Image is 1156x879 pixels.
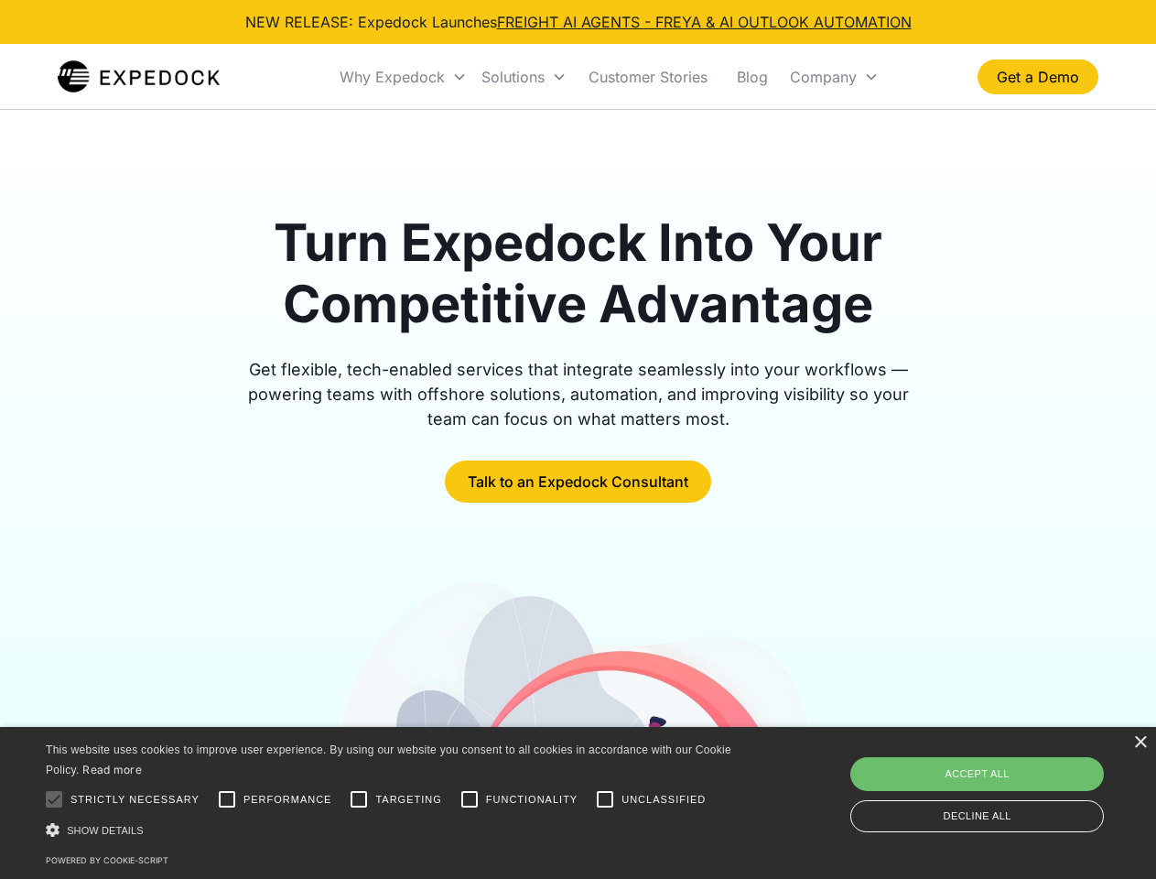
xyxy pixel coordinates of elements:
[243,792,332,808] span: Performance
[58,59,220,95] a: home
[486,792,578,808] span: Functionality
[67,825,144,836] span: Show details
[332,46,474,108] div: Why Expedock
[245,11,912,33] div: NEW RELEASE: Expedock Launches
[227,212,930,335] h1: Turn Expedock Into Your Competitive Advantage
[227,357,930,431] div: Get flexible, tech-enabled services that integrate seamlessly into your workflows — powering team...
[481,68,545,86] div: Solutions
[46,820,738,840] div: Show details
[621,792,706,808] span: Unclassified
[497,13,912,31] a: FREIGHT AI AGENTS - FREYA & AI OUTLOOK AUTOMATION
[851,681,1156,879] iframe: Chat Widget
[790,68,857,86] div: Company
[58,59,220,95] img: Expedock Logo
[340,68,445,86] div: Why Expedock
[783,46,886,108] div: Company
[375,792,441,808] span: Targeting
[46,855,168,865] a: Powered by cookie-script
[445,461,711,503] a: Talk to an Expedock Consultant
[474,46,574,108] div: Solutions
[46,743,731,777] span: This website uses cookies to improve user experience. By using our website you consent to all coo...
[70,792,200,808] span: Strictly necessary
[978,60,1098,94] a: Get a Demo
[82,763,142,776] a: Read more
[722,46,783,108] a: Blog
[574,46,722,108] a: Customer Stories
